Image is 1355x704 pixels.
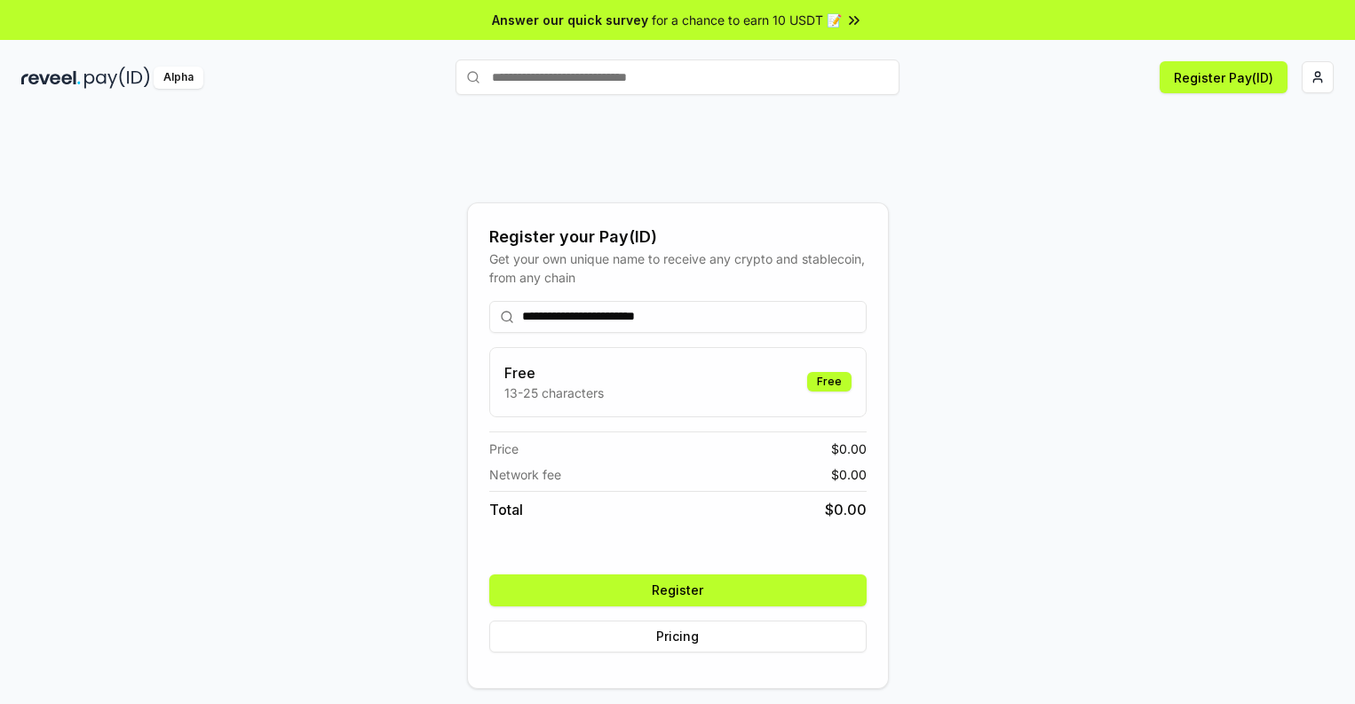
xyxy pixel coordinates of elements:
[1160,61,1288,93] button: Register Pay(ID)
[489,499,523,520] span: Total
[489,439,519,458] span: Price
[831,439,867,458] span: $ 0.00
[489,249,867,287] div: Get your own unique name to receive any crypto and stablecoin, from any chain
[489,225,867,249] div: Register your Pay(ID)
[492,11,648,29] span: Answer our quick survey
[489,574,867,606] button: Register
[807,372,852,392] div: Free
[84,67,150,89] img: pay_id
[504,362,604,384] h3: Free
[21,67,81,89] img: reveel_dark
[489,621,867,653] button: Pricing
[489,465,561,484] span: Network fee
[825,499,867,520] span: $ 0.00
[652,11,842,29] span: for a chance to earn 10 USDT 📝
[504,384,604,402] p: 13-25 characters
[154,67,203,89] div: Alpha
[831,465,867,484] span: $ 0.00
